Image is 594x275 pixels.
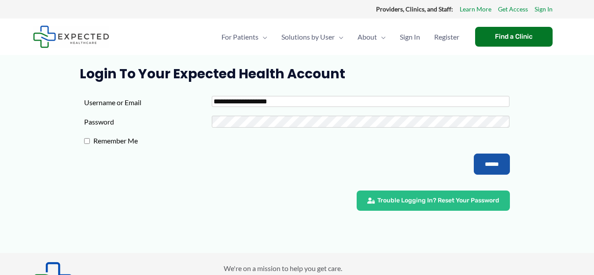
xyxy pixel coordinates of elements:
[427,22,466,52] a: Register
[376,5,453,13] strong: Providers, Clinics, and Staff:
[224,262,561,275] p: We're on a mission to help you get care.
[84,115,212,128] label: Password
[350,22,393,52] a: AboutMenu Toggle
[90,134,218,147] label: Remember Me
[281,22,335,52] span: Solutions by User
[80,66,514,82] h1: Login to Your Expected Health Account
[84,96,212,109] label: Username or Email
[221,22,258,52] span: For Patients
[33,26,109,48] img: Expected Healthcare Logo - side, dark font, small
[358,22,377,52] span: About
[258,22,267,52] span: Menu Toggle
[393,22,427,52] a: Sign In
[214,22,274,52] a: For PatientsMenu Toggle
[400,22,420,52] span: Sign In
[274,22,350,52] a: Solutions by UserMenu Toggle
[335,22,343,52] span: Menu Toggle
[475,27,553,47] a: Find a Clinic
[460,4,491,15] a: Learn More
[535,4,553,15] a: Sign In
[214,22,466,52] nav: Primary Site Navigation
[434,22,459,52] span: Register
[377,198,499,204] span: Trouble Logging In? Reset Your Password
[377,22,386,52] span: Menu Toggle
[498,4,528,15] a: Get Access
[357,191,510,211] a: Trouble Logging In? Reset Your Password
